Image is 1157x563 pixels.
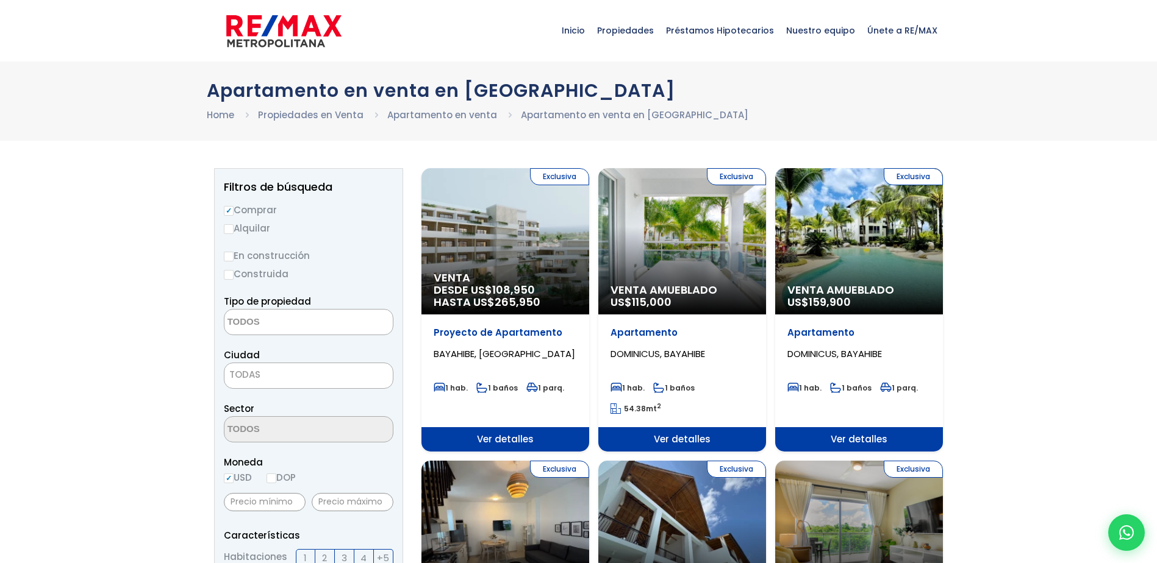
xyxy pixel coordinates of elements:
h1: Apartamento en venta en [GEOGRAPHIC_DATA] [207,80,951,101]
textarea: Search [224,310,343,336]
a: Propiedades en Venta [258,108,364,121]
span: Exclusiva [707,461,766,478]
span: Venta [434,272,577,284]
span: 108,950 [492,282,535,297]
input: Alquilar [224,224,234,234]
span: 1 hab. [611,383,645,393]
span: Exclusiva [530,461,589,478]
span: Ver detalles [421,427,589,451]
input: En construcción [224,252,234,261]
span: DOMINICUS, BAYAHIBE [611,347,705,360]
img: remax-metropolitana-logo [226,13,342,49]
a: Exclusiva Venta Amueblado US$159,900 Apartamento DOMINICUS, BAYAHIBE 1 hab. 1 baños 1 parq. Ver d... [775,168,943,451]
label: USD [224,470,252,485]
span: Inicio [556,12,591,49]
span: 115,000 [632,294,672,310]
span: 1 baños [476,383,518,393]
span: DOMINICUS, BAYAHIBE [787,347,882,360]
span: Ciudad [224,349,260,361]
input: Precio máximo [312,493,393,511]
a: Apartamento en venta [387,108,497,121]
span: HASTA US$ [434,296,577,308]
span: Nuestro equipo [780,12,861,49]
a: Exclusiva Venta DESDE US$108,950 HASTA US$265,950 Proyecto de Apartamento BAYAHIBE, [GEOGRAPHIC_D... [421,168,589,451]
input: Comprar [224,206,234,216]
span: Préstamos Hipotecarios [660,12,780,49]
label: Construida [224,266,393,281]
span: US$ [611,294,672,310]
p: Apartamento [787,327,931,339]
span: Propiedades [591,12,660,49]
textarea: Search [224,417,343,443]
label: Alquilar [224,221,393,236]
input: Precio mínimo [224,493,306,511]
span: DESDE US$ [434,284,577,308]
p: Apartamento [611,327,754,339]
a: Exclusiva Venta Amueblado US$115,000 Apartamento DOMINICUS, BAYAHIBE 1 hab. 1 baños 54.38mt2 Ver ... [598,168,766,451]
span: Ver detalles [775,427,943,451]
input: Construida [224,270,234,280]
span: Exclusiva [530,168,589,185]
span: Moneda [224,455,393,470]
span: 159,900 [809,294,851,310]
span: Tipo de propiedad [224,295,311,308]
p: Características [224,528,393,543]
input: DOP [267,473,276,483]
p: Proyecto de Apartamento [434,327,577,339]
span: TODAS [224,366,393,383]
label: En construcción [224,248,393,263]
a: Home [207,108,234,121]
span: 54.38 [624,403,646,414]
span: BAYAHIBE, [GEOGRAPHIC_DATA] [434,347,575,360]
span: 1 baños [830,383,872,393]
sup: 2 [657,402,661,411]
span: 1 hab. [434,383,468,393]
span: Exclusiva [884,168,943,185]
span: mt [611,403,661,414]
label: DOP [267,470,296,485]
span: US$ [787,294,851,310]
span: Exclusiva [707,168,766,185]
span: 1 parq. [526,383,564,393]
span: Venta Amueblado [611,284,754,296]
span: Ver detalles [598,427,766,451]
span: 1 parq. [880,383,918,393]
label: Comprar [224,202,393,218]
span: Únete a RE/MAX [861,12,944,49]
span: Exclusiva [884,461,943,478]
span: 265,950 [495,294,540,310]
span: Sector [224,402,254,415]
span: TODAS [229,368,260,381]
li: Apartamento en venta en [GEOGRAPHIC_DATA] [521,107,748,122]
span: 1 baños [653,383,695,393]
span: TODAS [224,363,393,389]
span: 1 hab. [787,383,822,393]
span: Venta Amueblado [787,284,931,296]
input: USD [224,473,234,483]
h2: Filtros de búsqueda [224,181,393,193]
